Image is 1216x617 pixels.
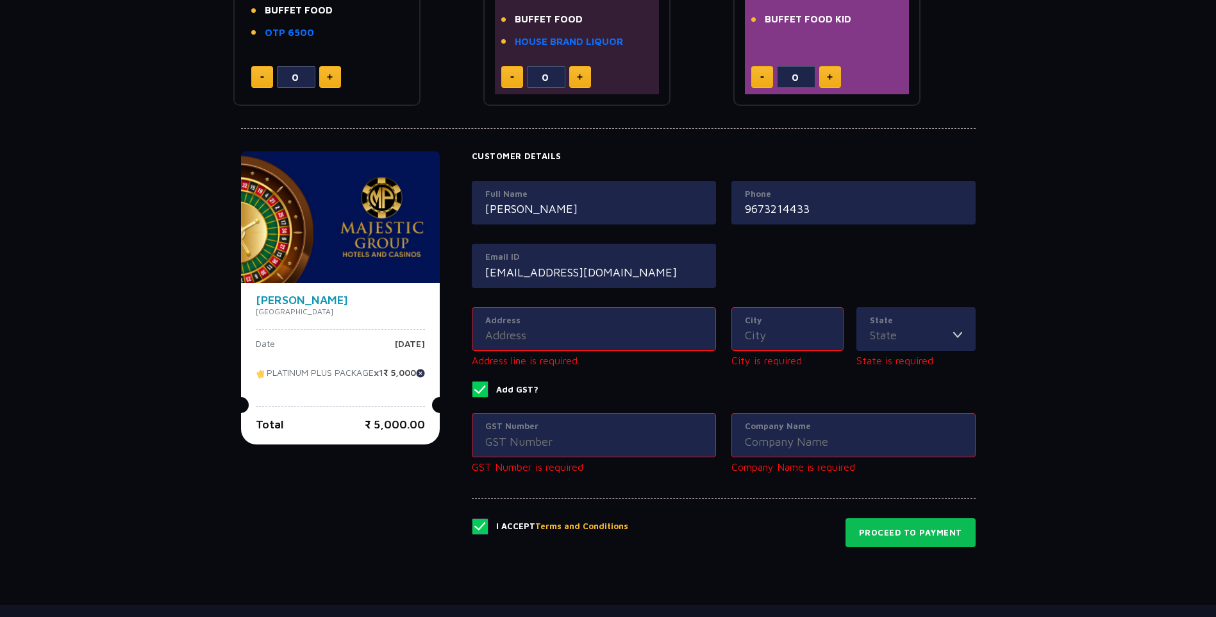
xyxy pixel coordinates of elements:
[365,416,425,433] p: ₹ 5,000.00
[241,151,440,283] img: majesticPride-banner
[256,416,284,433] p: Total
[760,76,764,78] img: minus
[485,420,703,433] label: GST Number
[374,367,383,378] strong: x1
[745,433,962,450] input: Company Name
[745,420,962,433] label: Company Name
[383,368,425,387] p: ₹ 5,000
[953,326,962,344] img: toggler icon
[395,339,425,359] p: [DATE]
[731,459,976,475] p: Company Name is required
[256,306,425,317] p: [GEOGRAPHIC_DATA]
[472,353,716,368] p: Address line is required.
[515,35,623,49] a: HOUSE BRAND LIQUOR
[745,326,831,344] input: City
[327,74,333,80] img: plus
[485,200,703,217] input: Full Name
[472,459,716,475] p: GST Number is required
[745,188,962,201] label: Phone
[577,74,583,80] img: plus
[827,74,833,80] img: plus
[745,200,962,217] input: Mobile
[256,368,383,387] p: PLATINUM PLUS PACKAGE
[496,520,628,533] p: I Accept
[870,314,962,327] label: State
[485,326,703,344] input: Address
[265,3,333,18] span: BUFFET FOOD
[485,251,703,264] label: Email ID
[256,368,267,380] img: tikcet
[260,76,264,78] img: minus
[731,353,844,368] p: City is required
[485,264,703,281] input: Email ID
[485,433,703,450] input: GST Number
[535,520,628,533] button: Terms and Conditions
[256,339,275,359] p: Date
[845,518,976,548] button: Proceed to Payment
[472,151,976,162] h4: Customer Details
[515,12,583,27] span: BUFFET FOOD
[870,326,953,344] input: State
[510,76,514,78] img: minus
[765,12,851,27] span: BUFFET FOOD KID
[256,294,425,306] h4: [PERSON_NAME]
[265,26,314,40] a: OTP 6500
[485,188,703,201] label: Full Name
[856,353,975,368] p: State is required
[745,314,831,327] label: City
[485,314,703,327] label: Address
[496,384,538,396] p: Add GST?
